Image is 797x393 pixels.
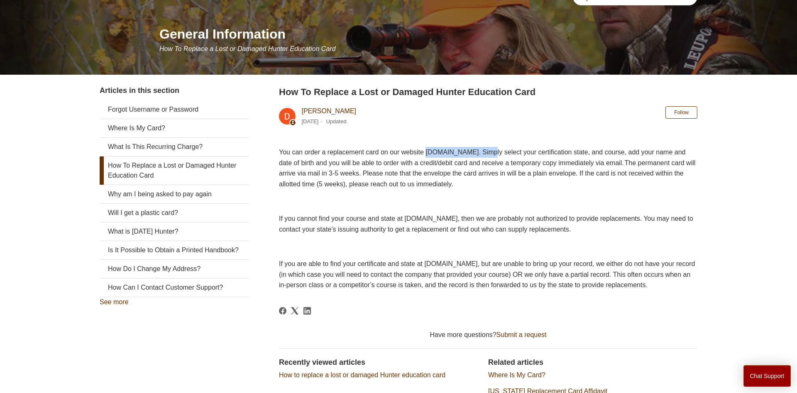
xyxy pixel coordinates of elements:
[279,357,480,368] h2: Recently viewed articles
[279,260,695,288] span: If you are able to find your certificate and state at [DOMAIN_NAME], but are unable to bring up y...
[743,365,791,387] button: Chat Support
[159,24,697,44] h1: General Information
[279,215,693,233] span: If you cannot find your course and state at [DOMAIN_NAME], then we are probably not authorized to...
[279,307,286,315] a: Facebook
[488,357,697,368] h2: Related articles
[291,307,298,315] a: X Corp
[100,100,249,119] a: Forgot Username or Password
[100,185,249,203] a: Why am I being asked to pay again
[303,307,311,315] a: LinkedIn
[488,371,545,378] a: Where Is My Card?
[159,45,336,52] span: How To Replace a Lost or Damaged Hunter Education Card
[100,204,249,222] a: Will I get a plastic card?
[100,156,249,185] a: How To Replace a Lost or Damaged Hunter Education Card
[303,307,311,315] svg: Share this page on LinkedIn
[100,86,179,95] span: Articles in this section
[279,371,445,378] a: How to replace a lost or damaged Hunter education card
[279,330,697,340] div: Have more questions?
[326,118,346,124] li: Updated
[279,149,695,188] span: You can order a replacement card on our website [DOMAIN_NAME]. Simply select your certification s...
[496,331,547,338] a: Submit a request
[100,222,249,241] a: What is [DATE] Hunter?
[100,278,249,297] a: How Can I Contact Customer Support?
[100,260,249,278] a: How Do I Change My Address?
[100,119,249,137] a: Where Is My Card?
[291,307,298,315] svg: Share this page on X Corp
[100,241,249,259] a: Is It Possible to Obtain a Printed Handbook?
[301,118,318,124] time: 03/04/2024, 10:49
[100,298,128,305] a: See more
[279,85,697,99] h2: How To Replace a Lost or Damaged Hunter Education Card
[665,106,697,119] button: Follow Article
[301,107,356,115] a: [PERSON_NAME]
[100,138,249,156] a: What Is This Recurring Charge?
[279,307,286,315] svg: Share this page on Facebook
